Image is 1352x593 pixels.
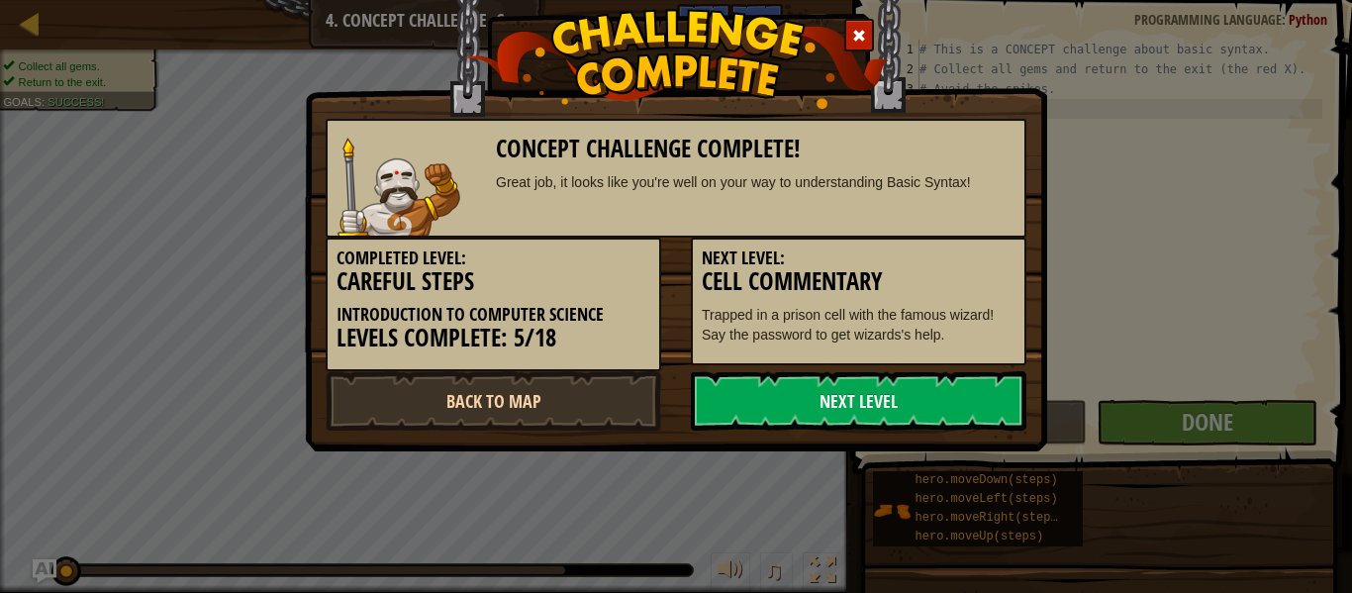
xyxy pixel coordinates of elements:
a: Next Level [691,371,1026,431]
h5: Next Level: [702,248,1015,268]
p: Trapped in a prison cell with the famous wizard! Say the password to get wizards's help. [702,305,1015,345]
h3: Careful Steps [337,268,650,295]
h3: Levels Complete: 5/18 [337,325,650,351]
img: goliath.png [338,138,460,236]
h3: Cell Commentary [702,268,1015,295]
h5: Completed Level: [337,248,650,268]
h3: Concept Challenge Complete! [496,136,1015,162]
h5: Introduction to Computer Science [337,305,650,325]
div: Great job, it looks like you're well on your way to understanding Basic Syntax! [496,172,1015,192]
img: challenge_complete.png [464,9,889,109]
a: Back to Map [326,371,661,431]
